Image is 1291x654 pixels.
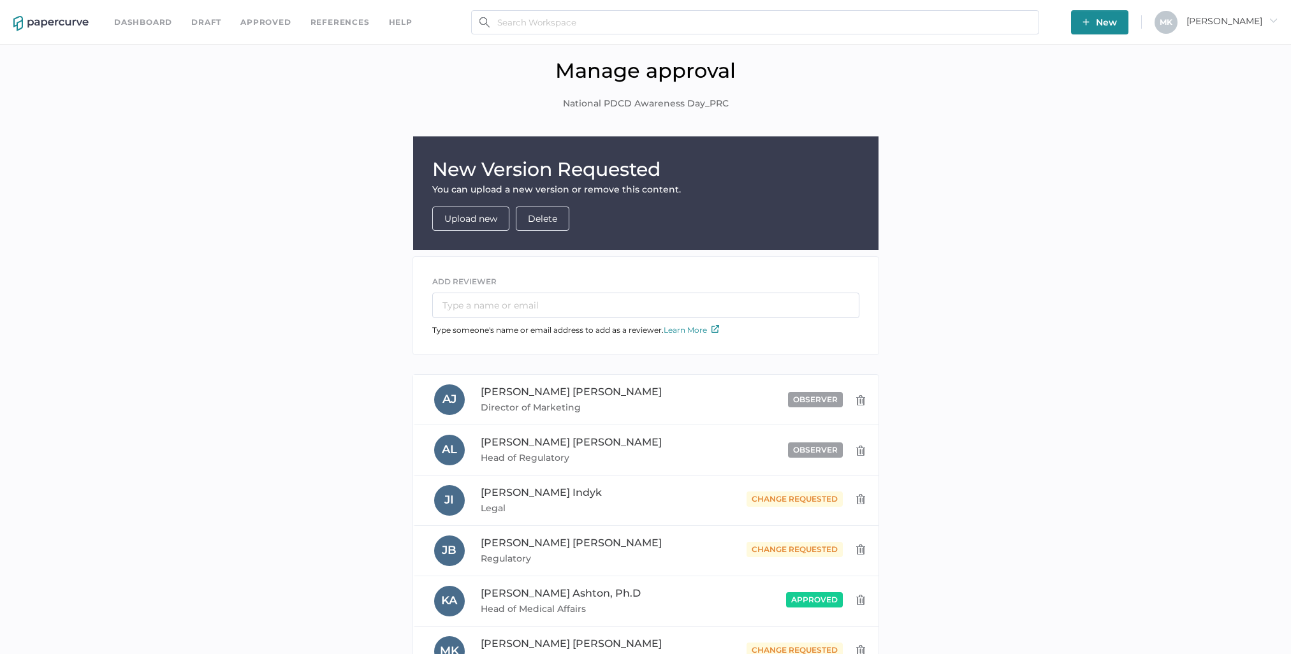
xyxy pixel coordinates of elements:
[444,493,454,507] span: J I
[432,325,719,335] span: Type someone's name or email address to add as a reviewer.
[432,207,509,231] button: Upload new
[1083,18,1090,25] img: plus-white.e19ec114.svg
[481,400,673,415] span: Director of Marketing
[481,551,673,566] span: Regulatory
[1071,10,1128,34] button: New
[13,16,89,31] img: papercurve-logo-colour.7244d18c.svg
[752,494,838,504] span: change requested
[664,325,719,335] a: Learn More
[856,395,866,405] img: delete
[752,544,838,554] span: change requested
[191,15,221,29] a: Draft
[791,595,838,604] span: approved
[856,595,866,605] img: delete
[310,15,370,29] a: References
[442,442,457,456] span: A L
[528,207,557,230] span: Delete
[481,537,662,549] span: [PERSON_NAME] [PERSON_NAME]
[856,494,866,504] img: delete
[563,97,729,111] span: National PDCD Awareness Day_PRC
[1083,10,1117,34] span: New
[432,156,859,184] h1: New Version Requested
[444,213,497,224] a: Upload new
[481,637,662,650] span: [PERSON_NAME] [PERSON_NAME]
[793,445,838,454] span: observer
[481,386,662,398] span: [PERSON_NAME] [PERSON_NAME]
[432,277,497,286] span: ADD REVIEWER
[10,58,1281,83] h1: Manage approval
[432,293,859,318] input: Type a name or email
[481,500,673,516] span: Legal
[481,601,673,616] span: Head of Medical Affairs
[516,207,569,231] button: Delete
[389,15,412,29] div: help
[479,17,490,27] img: search.bf03fe8b.svg
[856,446,866,456] img: delete
[793,395,838,404] span: observer
[442,543,456,557] span: J B
[711,325,719,333] img: external-link-icon.7ec190a1.svg
[441,593,457,607] span: K A
[481,587,641,599] span: [PERSON_NAME] Ashton, Ph.D
[481,486,602,498] span: [PERSON_NAME] Indyk
[481,436,662,448] span: [PERSON_NAME] [PERSON_NAME]
[1269,16,1278,25] i: arrow_right
[481,450,673,465] span: Head of Regulatory
[432,184,859,195] div: You can upload a new version or remove this content.
[856,544,866,555] img: delete
[442,392,456,406] span: A J
[1186,15,1278,27] span: [PERSON_NAME]
[471,10,1039,34] input: Search Workspace
[1160,17,1172,27] span: M K
[114,15,172,29] a: Dashboard
[240,15,291,29] a: Approved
